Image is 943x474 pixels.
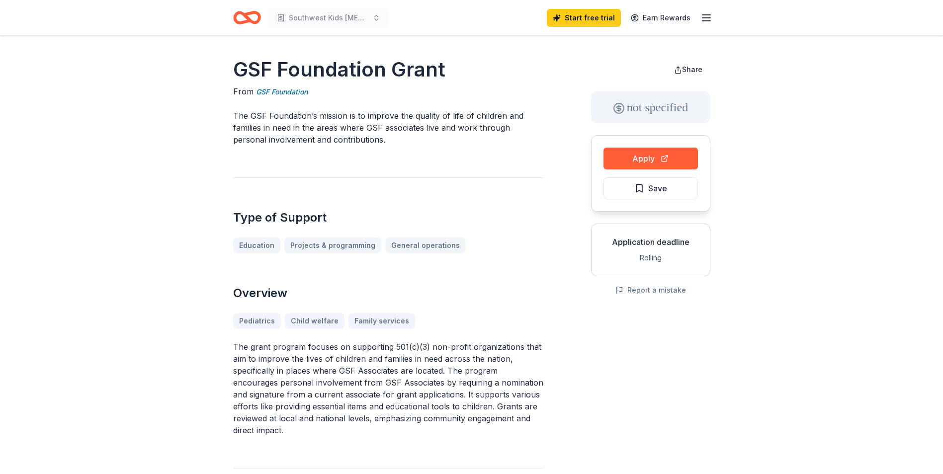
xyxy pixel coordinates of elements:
h1: GSF Foundation Grant [233,56,543,83]
a: Projects & programming [284,237,381,253]
a: Start free trial [547,9,621,27]
p: The GSF Foundation’s mission is to improve the quality of life of children and families in need i... [233,110,543,146]
span: Share [682,65,702,74]
button: Save [603,177,698,199]
a: Education [233,237,280,253]
h2: Type of Support [233,210,543,226]
span: Southwest Kids [MEDICAL_DATA] FOundation [289,12,368,24]
a: General operations [385,237,466,253]
button: Share [666,60,710,79]
button: Report a mistake [615,284,686,296]
div: From [233,85,543,98]
button: Apply [603,148,698,169]
div: not specified [591,91,710,123]
button: Southwest Kids [MEDICAL_DATA] FOundation [269,8,388,28]
a: Home [233,6,261,29]
h2: Overview [233,285,543,301]
span: Save [648,182,667,195]
a: Earn Rewards [625,9,696,27]
p: The grant program focuses on supporting 501(c)(3) non-profit organizations that aim to improve th... [233,341,543,436]
a: GSF Foundation [256,86,308,98]
div: Rolling [600,252,702,264]
div: Application deadline [600,236,702,248]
